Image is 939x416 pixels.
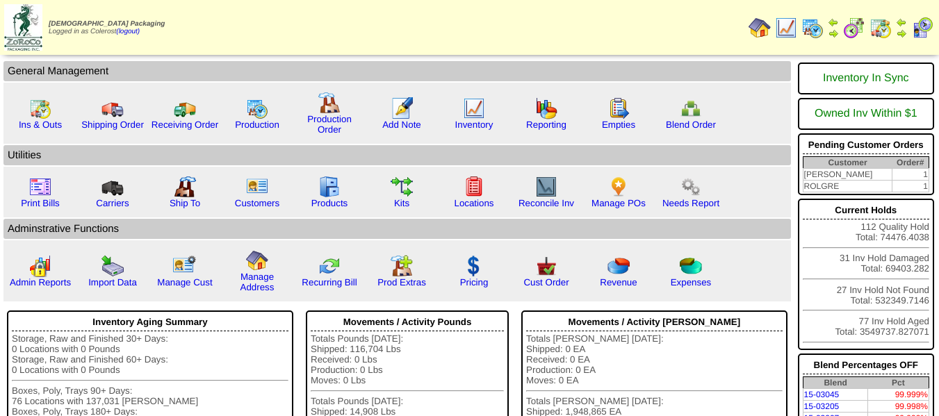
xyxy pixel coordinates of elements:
td: 99.999% [868,389,929,401]
a: Ins & Outs [19,119,62,130]
td: 99.998% [868,401,929,413]
a: 15-03045 [804,390,840,399]
img: truck3.gif [101,176,124,198]
span: [DEMOGRAPHIC_DATA] Packaging [49,20,165,28]
img: calendarinout.gif [29,97,51,119]
img: graph.gif [535,97,557,119]
img: truck.gif [101,97,124,119]
a: Needs Report [662,198,719,208]
img: arrowleft.gif [896,17,907,28]
img: workflow.gif [391,176,413,198]
th: Pct [868,377,929,389]
img: network.png [680,97,702,119]
img: po.png [607,176,630,198]
div: Blend Percentages OFF [803,356,929,374]
div: Current Holds [803,201,929,219]
img: arrowright.gif [828,28,839,39]
td: ROLGRE [803,181,892,192]
a: Receiving Order [152,119,218,130]
td: [PERSON_NAME] [803,169,892,181]
th: Order# [892,157,929,169]
img: workflow.png [680,176,702,198]
a: Revenue [600,277,637,288]
img: reconcile.gif [318,255,341,277]
a: Reconcile Inv [519,198,574,208]
img: managecust.png [172,255,198,277]
a: Pricing [460,277,489,288]
img: prodextras.gif [391,255,413,277]
td: Adminstrative Functions [3,219,791,239]
img: import.gif [101,255,124,277]
img: line_graph.gif [775,17,797,39]
a: Customers [235,198,279,208]
img: arrowright.gif [896,28,907,39]
a: Manage Cust [157,277,212,288]
a: (logout) [116,28,140,35]
a: Carriers [96,198,129,208]
span: Logged in as Colerost [49,20,165,35]
a: Import Data [88,277,137,288]
a: Blend Order [666,119,716,130]
a: Products [311,198,348,208]
a: Ship To [170,198,200,208]
div: 112 Quality Hold Total: 74476.4038 31 Inv Hold Damaged Total: 69403.282 27 Inv Hold Not Found Tot... [798,199,934,350]
a: Admin Reports [10,277,71,288]
img: home.gif [246,249,268,272]
div: Movements / Activity Pounds [311,313,504,331]
th: Blend [803,377,868,389]
img: truck2.gif [174,97,196,119]
img: invoice2.gif [29,176,51,198]
td: General Management [3,61,791,81]
div: Pending Customer Orders [803,136,929,154]
img: calendarprod.gif [801,17,824,39]
a: Add Note [382,119,421,130]
img: factory.gif [318,92,341,114]
img: orders.gif [391,97,413,119]
img: cabinet.gif [318,176,341,198]
img: graph2.png [29,255,51,277]
a: Shipping Order [81,119,144,130]
a: Empties [602,119,635,130]
img: cust_order.png [535,255,557,277]
img: customers.gif [246,176,268,198]
a: Recurring Bill [302,277,357,288]
img: line_graph2.gif [535,176,557,198]
td: 1 [892,169,929,181]
img: dollar.gif [463,255,485,277]
a: Expenses [671,277,712,288]
img: calendarprod.gif [246,97,268,119]
div: Inventory Aging Summary [12,313,288,331]
div: Owned Inv Within $1 [803,101,929,127]
img: locations.gif [463,176,485,198]
a: 15-03205 [804,401,840,411]
a: Manage Address [240,272,275,292]
a: Production Order [307,114,352,135]
a: Kits [394,198,409,208]
img: home.gif [749,17,771,39]
a: Locations [454,198,493,208]
a: Print Bills [21,198,60,208]
img: workorder.gif [607,97,630,119]
td: Utilities [3,145,791,165]
a: Manage POs [591,198,646,208]
img: arrowleft.gif [828,17,839,28]
img: calendarcustomer.gif [911,17,933,39]
a: Inventory [455,119,493,130]
td: 1 [892,181,929,192]
a: Production [235,119,279,130]
a: Prod Extras [377,277,426,288]
img: pie_chart.png [607,255,630,277]
a: Cust Order [523,277,569,288]
img: line_graph.gif [463,97,485,119]
a: Reporting [526,119,566,130]
th: Customer [803,157,892,169]
img: calendarblend.gif [843,17,865,39]
div: Movements / Activity [PERSON_NAME] [526,313,782,331]
img: zoroco-logo-small.webp [4,4,42,51]
img: factory2.gif [174,176,196,198]
img: pie_chart2.png [680,255,702,277]
div: Inventory In Sync [803,65,929,92]
img: calendarinout.gif [869,17,892,39]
